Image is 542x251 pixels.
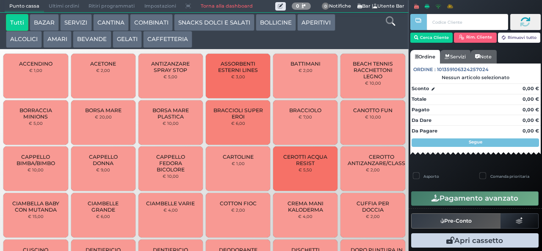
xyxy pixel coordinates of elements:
span: COTTON FIOC [220,200,257,207]
button: SERVIZI [60,14,91,31]
button: Rim. Cliente [454,33,497,43]
small: € 6,00 [96,214,110,219]
small: € 5,00 [163,74,177,79]
b: 0 [296,3,299,9]
small: € 20,00 [95,114,112,119]
button: Pagamento avanzato [411,191,539,206]
button: Apri cassetto [411,233,539,248]
span: Punto cassa [5,0,44,12]
small: € 6,00 [231,121,245,126]
span: Ultimi ordini [44,0,84,12]
span: CAPPELLO DONNA [78,154,128,166]
button: APERITIVI [297,14,335,31]
span: 101359106324257024 [437,66,489,73]
span: CANOTTO FUN [353,107,393,113]
span: ASSORBENTI ESTERNI LINES [213,61,263,73]
small: € 2,00 [231,207,245,212]
span: 0 [322,3,329,10]
span: BRACCIOLI SUPER EROI [213,107,263,120]
span: CIAMBELLE VARIE [146,200,195,207]
span: CIAMBELLA BABY CON MUTANDA [11,200,61,213]
button: SNACKS DOLCI E SALATI [174,14,254,31]
button: CAFFETTERIA [143,31,192,48]
small: € 2,00 [96,68,110,73]
small: € 1,00 [29,68,42,73]
button: CANTINA [93,14,129,31]
span: CARTOLINE [223,154,254,160]
button: AMARI [43,31,72,48]
strong: 0,00 € [523,117,539,123]
span: Ritiri programmati [84,0,139,12]
strong: 0,00 € [523,86,539,91]
div: Nessun articolo selezionato [410,74,541,80]
small: € 2,00 [366,214,380,219]
button: COMBINATI [130,14,173,31]
button: BOLLICINE [256,14,296,31]
strong: Sconto [412,85,429,92]
button: Rimuovi tutto [498,33,541,43]
a: Torna alla dashboard [196,0,257,12]
span: ACETONE [90,61,116,67]
span: CREMA MANI KALODERMA [280,200,331,213]
span: CEROTTO ANTIZANZARE/CLASSICO [348,154,415,166]
span: CEROTTI ACQUA RESIST [280,154,331,166]
label: Asporto [423,174,439,179]
strong: 0,00 € [523,128,539,134]
span: ACCENDINO [19,61,53,67]
span: CUFFIA PER DOCCIA [348,200,398,213]
span: BEACH TENNIS RACCHETTONI LEGNO [348,61,398,80]
small: € 10,00 [365,114,381,119]
span: BORRACCIA MINIONS [11,107,61,120]
small: € 3,00 [231,74,245,79]
strong: Segue [469,139,482,145]
button: Cerca Cliente [410,33,453,43]
span: CAPPELLO FEDORA BICOLORE [146,154,196,173]
small: € 10,00 [163,121,179,126]
small: € 15,00 [28,214,44,219]
button: Tutti [6,14,28,31]
span: CIAMBELLE GRANDE [78,200,128,213]
small: € 1,00 [232,161,245,166]
strong: Totale [412,96,426,102]
span: BORSA MARE [85,107,122,113]
button: ALCOLICI [6,31,42,48]
small: € 5,50 [299,167,312,172]
span: BORSA MARE PLASTICA [146,107,196,120]
strong: Pagato [412,107,429,113]
small: € 4,00 [163,207,178,212]
a: Servizi [440,50,470,63]
button: Pre-Conto [411,213,501,229]
button: BEVANDE [73,31,111,48]
strong: 0,00 € [523,96,539,102]
strong: Da Dare [412,117,431,123]
small: € 10,00 [163,174,179,179]
span: BRACCIOLO [289,107,321,113]
span: Impostazioni [140,0,181,12]
input: Codice Cliente [427,14,508,30]
small: € 5,00 [29,121,43,126]
small: € 7,00 [299,114,312,119]
small: € 2,00 [366,167,380,172]
span: ANTIZANZARE SPRAY STOP [146,61,196,73]
span: BATTIMANI [290,61,321,67]
span: Ordine : [413,66,436,73]
small: € 10,00 [365,80,381,86]
small: € 4,00 [298,214,312,219]
strong: Da Pagare [412,128,437,134]
a: Note [470,50,496,63]
small: € 2,00 [299,68,312,73]
span: CAPPELLO BIMBA/BIMBO [11,154,61,166]
small: € 10,00 [28,167,44,172]
button: GELATI [113,31,142,48]
strong: 0,00 € [523,107,539,113]
a: Ordine [410,50,440,63]
button: BAZAR [30,14,59,31]
label: Comanda prioritaria [490,174,529,179]
small: € 9,00 [96,167,110,172]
